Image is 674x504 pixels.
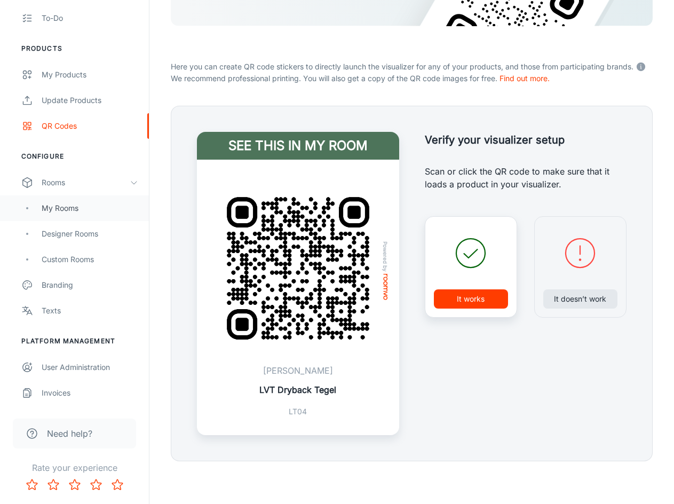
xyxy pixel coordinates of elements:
div: My Rooms [42,202,138,214]
div: Update Products [42,94,138,106]
div: Designer Rooms [42,228,138,240]
div: My Products [42,69,138,81]
div: To-do [42,12,138,24]
div: QR Codes [42,120,138,132]
div: Custom Rooms [42,254,138,265]
div: Rooms [42,177,130,188]
button: It doesn’t work [543,289,617,309]
button: Rate 5 star [107,474,128,495]
h4: See this in my room [197,132,399,160]
button: It works [434,289,508,309]
img: roomvo [383,274,387,300]
div: Texts [42,305,138,317]
button: Rate 3 star [64,474,85,495]
span: Powered by [380,241,391,272]
p: LVT Dryback Tegel [259,383,336,396]
button: Rate 2 star [43,474,64,495]
h5: Verify your visualizer setup [425,132,627,148]
p: Here you can create QR code stickers to directly launch the visualizer for any of your products, ... [171,59,653,73]
p: [PERSON_NAME] [259,364,336,377]
div: Invoices [42,387,138,399]
a: See this in my roomQR Code ExamplePowered byroomvo[PERSON_NAME]LVT Dryback TegelLT04 [197,132,399,435]
button: Rate 4 star [85,474,107,495]
div: Branding [42,279,138,291]
span: Need help? [47,427,92,440]
p: Scan or click the QR code to make sure that it loads a product in your visualizer. [425,165,627,191]
a: Find out more. [499,74,550,83]
img: QR Code Example [210,180,386,357]
div: User Administration [42,361,138,373]
p: We recommend professional printing. You will also get a copy of the QR code images for free. [171,73,653,84]
p: Rate your experience [9,461,140,474]
button: Rate 1 star [21,474,43,495]
p: LT04 [259,406,336,418]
